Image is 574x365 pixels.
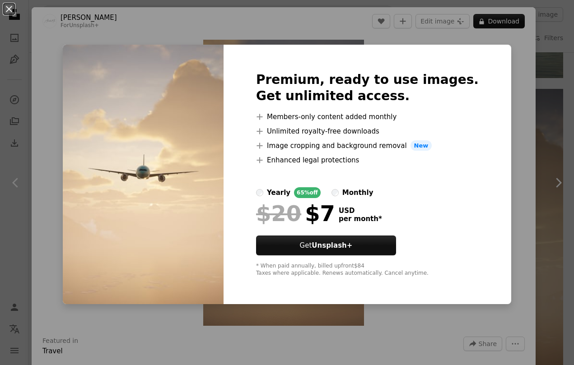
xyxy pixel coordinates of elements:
span: per month * [339,215,382,223]
li: Unlimited royalty-free downloads [256,126,479,137]
strong: Unsplash+ [312,241,352,249]
button: GetUnsplash+ [256,236,396,255]
div: * When paid annually, billed upfront $84 Taxes where applicable. Renews automatically. Cancel any... [256,263,479,277]
span: New [411,140,432,151]
h2: Premium, ready to use images. Get unlimited access. [256,72,479,104]
div: monthly [342,187,373,198]
img: premium_photo-1679830513873-5f9163fcc04a [63,45,224,305]
li: Members-only content added monthly [256,111,479,122]
li: Enhanced legal protections [256,155,479,166]
input: monthly [331,189,339,196]
input: yearly65%off [256,189,263,196]
div: yearly [267,187,290,198]
li: Image cropping and background removal [256,140,479,151]
div: 65% off [294,187,321,198]
span: USD [339,207,382,215]
span: $20 [256,202,301,225]
div: $7 [256,202,335,225]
